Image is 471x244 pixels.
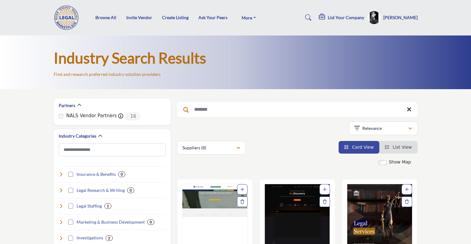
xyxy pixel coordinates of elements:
input: Select Investigations checkbox [68,236,73,241]
h5: List Your Company [328,15,364,20]
div: 1 Results For Legal Staffing [104,203,111,209]
a: Search [299,13,315,23]
div: List Your Company [319,14,364,21]
li: List View [379,141,418,154]
input: Select Legal Staffing checkbox [68,204,73,209]
h4: Insurance & Benefits: Mitigating risk and attracting talent through benefits [77,171,116,177]
label: Show Map [389,159,411,165]
b: 0 [130,188,132,192]
p: Suppliers (8) [182,145,206,151]
button: Relevance [349,122,418,135]
p: Relevance [362,125,382,131]
div: 0 Results For Marketing & Business Development [147,219,154,225]
input: Search Category [59,143,166,156]
a: Add To List [240,187,244,192]
h4: Legal Research & Writing: Assisting with legal research and document drafting [77,187,125,193]
a: Ask Your Peers [198,15,227,20]
a: Invite Vendor [126,15,152,20]
b: 0 [150,220,152,224]
h4: Investigations: Gathering information and evidence for cases [77,235,103,241]
div: 0 Results For Insurance & Benefits [118,172,125,177]
h5: [PERSON_NAME] [383,14,418,21]
input: Search Keyword [177,102,418,117]
button: Show hide supplier dropdown [367,11,381,24]
label: NALS Vendor Partners [66,112,117,119]
input: Select Marketing & Business Development checkbox [68,220,73,225]
li: Card View [339,141,379,154]
a: Add To List [405,187,409,192]
span: Card View [352,145,373,150]
span: List View [393,145,412,150]
a: View List [385,145,412,150]
a: View Card [344,145,374,150]
button: Suppliers (8) [177,141,246,155]
h2: Partners [59,102,75,109]
input: Select Insurance & Benefits checkbox [68,172,73,177]
h1: Industry Search Results [54,48,206,68]
b: 1 [107,204,109,208]
h2: Industry Categories [59,133,96,139]
img: Site Logo [54,5,83,30]
a: Create Listing [162,15,189,20]
div: 0 Results For Legal Research & Writing [127,188,134,193]
div: 2 Results For Investigations [106,235,113,241]
h4: Marketing & Business Development: Helping law firms grow and attract clients [77,219,145,225]
a: Add To List [323,187,327,192]
input: Select Legal Research & Writing checkbox [68,188,73,193]
p: Find and research preferred industry solution providers [54,71,160,77]
a: Browse All [95,15,116,20]
b: 0 [121,172,123,176]
a: More [237,13,260,22]
span: 16 [126,113,140,120]
h4: Legal Staffing: Providing personnel to support law firm operations [77,203,102,209]
b: 2 [108,236,110,240]
input: NALS Vendor Partners checkbox [59,114,63,118]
